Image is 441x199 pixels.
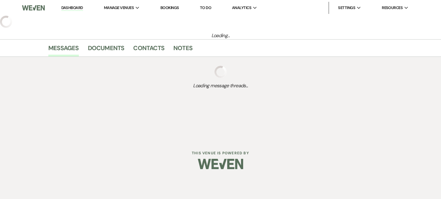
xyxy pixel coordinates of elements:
span: Manage Venues [104,5,134,11]
a: To Do [200,5,211,10]
span: Analytics [232,5,251,11]
a: Contacts [133,43,164,56]
a: Documents [88,43,124,56]
a: Messages [48,43,79,56]
img: Weven Logo [198,153,243,175]
span: Settings [338,5,355,11]
img: Weven Logo [22,2,45,14]
a: Bookings [160,5,179,10]
a: Dashboard [61,5,83,11]
a: Notes [173,43,192,56]
span: Loading message threads... [48,82,393,89]
img: loading spinner [214,66,227,78]
span: Resources [382,5,403,11]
